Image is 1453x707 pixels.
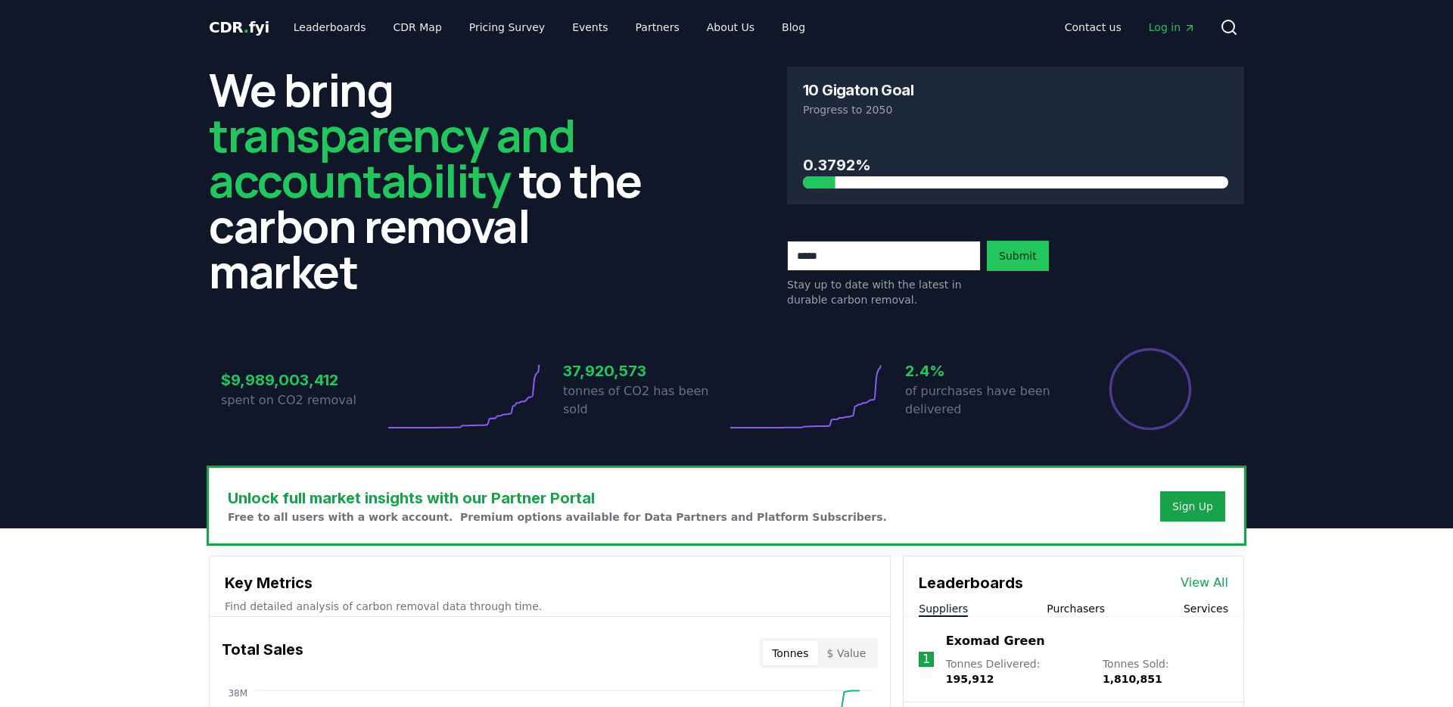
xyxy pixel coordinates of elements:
[787,277,981,307] p: Stay up to date with the latest in durable carbon removal.
[1137,14,1208,41] a: Log in
[282,14,378,41] a: Leaderboards
[919,572,1023,594] h3: Leaderboards
[946,673,994,685] span: 195,912
[803,102,1228,117] p: Progress to 2050
[919,601,968,616] button: Suppliers
[225,572,875,594] h3: Key Metrics
[563,382,726,419] p: tonnes of CO2 has been sold
[228,688,247,699] tspan: 38M
[803,83,913,98] h3: 10 Gigaton Goal
[770,14,817,41] a: Blog
[1108,347,1193,431] div: Percentage of sales delivered
[803,154,1228,176] h3: 0.3792%
[209,104,574,211] span: transparency and accountability
[1160,491,1225,522] button: Sign Up
[228,487,887,509] h3: Unlock full market insights with our Partner Portal
[1103,656,1228,687] p: Tonnes Sold :
[244,18,249,36] span: .
[1149,20,1196,35] span: Log in
[1103,673,1162,685] span: 1,810,851
[457,14,557,41] a: Pricing Survey
[905,360,1069,382] h3: 2.4%
[221,369,384,391] h3: $9,989,003,412
[987,241,1049,271] button: Submit
[763,641,817,665] button: Tonnes
[905,382,1069,419] p: of purchases have been delivered
[1172,499,1213,514] a: Sign Up
[1181,574,1228,592] a: View All
[695,14,767,41] a: About Us
[1053,14,1134,41] a: Contact us
[923,650,930,668] p: 1
[946,656,1087,687] p: Tonnes Delivered :
[1047,601,1105,616] button: Purchasers
[1184,601,1228,616] button: Services
[381,14,454,41] a: CDR Map
[222,638,303,668] h3: Total Sales
[209,17,269,38] a: CDR.fyi
[282,14,817,41] nav: Main
[209,67,666,294] h2: We bring to the carbon removal market
[225,599,875,614] p: Find detailed analysis of carbon removal data through time.
[563,360,726,382] h3: 37,920,573
[228,509,887,525] p: Free to all users with a work account. Premium options available for Data Partners and Platform S...
[624,14,692,41] a: Partners
[209,18,269,36] span: CDR fyi
[946,632,1045,650] a: Exomad Green
[221,391,384,410] p: spent on CO2 removal
[818,641,876,665] button: $ Value
[1053,14,1208,41] nav: Main
[560,14,620,41] a: Events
